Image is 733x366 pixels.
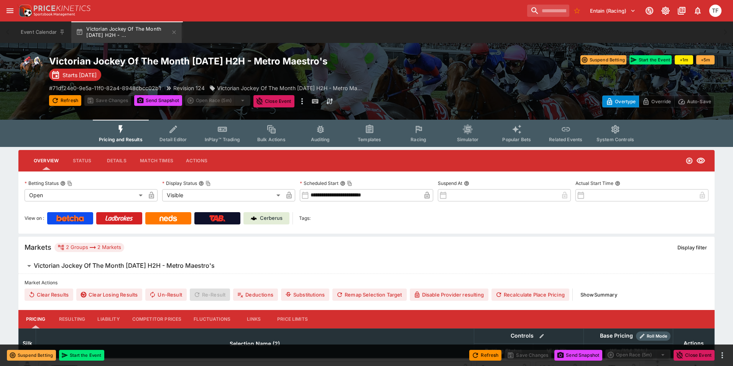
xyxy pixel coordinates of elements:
span: Popular Bets [502,137,531,142]
p: Cerberus [260,214,283,222]
svg: Visible [696,156,705,165]
button: ShowSummary [576,289,622,301]
label: View on : [25,212,44,224]
button: Links [237,310,271,328]
p: Suspend At [438,180,462,186]
button: Suspend At [464,181,469,186]
button: Remap Selection Target [332,289,407,301]
button: Copy To Clipboard [67,181,72,186]
div: Show/hide Price Roll mode configuration. [636,331,671,341]
img: Betcha [56,215,84,221]
button: Overtype [602,96,639,107]
div: Tom Flynn [709,5,721,17]
th: Silk [19,328,36,358]
button: Event Calendar [16,21,70,43]
button: Deductions [233,289,278,301]
button: Auto-Save [674,96,715,107]
p: Overtype [615,97,636,106]
img: Sportsbook Management [34,13,75,16]
label: Market Actions [25,277,708,289]
button: Notifications [691,4,705,18]
th: Actions [673,328,714,358]
button: Override [639,96,674,107]
p: Override [651,97,671,106]
button: Suspend Betting [7,350,56,361]
div: Start From [602,96,715,107]
span: Pricing and Results [99,137,143,142]
button: Pricing [18,310,53,328]
button: Connected to PK [643,4,656,18]
button: Resulting [53,310,91,328]
img: TabNZ [209,215,225,221]
span: Auditing [311,137,330,142]
button: Display StatusCopy To Clipboard [199,181,204,186]
button: Overview [28,152,65,170]
button: more [718,351,727,360]
button: Betting StatusCopy To Clipboard [60,181,66,186]
div: Visible [162,189,283,201]
div: Open [25,189,145,201]
button: +5m [696,55,715,64]
h2: Copy To Clipboard [49,55,382,67]
div: 2 Groups 2 Markets [58,243,121,252]
button: +1m [675,55,693,64]
h6: Victorian Jockey Of The Month [DATE] H2H - Metro Maestro's [34,262,215,270]
img: PriceKinetics Logo [17,3,32,18]
p: Scheduled Start [300,180,339,186]
button: Close Event [674,350,715,361]
button: Fluctuations [187,310,237,328]
button: more [297,95,307,107]
button: Bulk edit [537,331,547,341]
img: Ladbrokes [105,215,133,221]
input: search [527,5,569,17]
button: Price Limits [271,310,314,328]
button: Start the Event [629,55,672,64]
button: Toggle light/dark mode [659,4,672,18]
button: Documentation [675,4,689,18]
th: Controls [474,328,583,343]
button: Victorian Jockey Of The Month [DATE] H2H - Metro Maestro's [18,258,715,274]
span: Simulator [457,137,478,142]
button: Display filter [673,241,712,254]
button: Clear Results [25,289,73,301]
span: Templates [358,137,381,142]
img: PriceKinetics [34,5,90,11]
p: Copy To Clipboard [49,84,161,92]
p: Victorian Jockey Of The Month [DATE] H2H - Metro Ma... [217,84,362,92]
button: Start the Event [59,350,104,361]
span: System Controls [597,137,634,142]
button: Clear Losing Results [76,289,142,301]
button: Un-Result [145,289,186,301]
p: Betting Status [25,180,59,186]
p: Revision 124 [173,84,205,92]
button: Refresh [49,95,81,106]
button: Recalculate Place Pricing [491,289,569,301]
svg: Open [685,157,693,165]
span: Detail Editor [159,137,187,142]
span: Racing [411,137,426,142]
button: Substitutions [281,289,329,301]
img: horse_racing.png [18,55,43,80]
p: Auto-Save [687,97,711,106]
span: Related Events [549,137,582,142]
div: split button [185,95,250,106]
button: Liability [91,310,126,328]
button: Close Event [253,95,294,107]
span: Selection Name (2) [221,339,288,348]
button: Competitor Prices [126,310,188,328]
p: Display Status [162,180,197,186]
button: Copy To Clipboard [205,181,211,186]
div: Event type filters [93,120,640,147]
button: Match Times [134,152,179,170]
span: InPlay™ Trading [205,137,240,142]
span: Re-Result [190,289,230,301]
button: Victorian Jockey Of The Month [DATE] H2H - ... [71,21,182,43]
a: Cerberus [243,212,289,224]
button: Details [99,152,134,170]
button: Actual Start Time [615,181,620,186]
button: Actions [179,152,214,170]
button: Scheduled StartCopy To Clipboard [340,181,345,186]
button: Refresh [469,350,501,361]
p: Actual Start Time [575,180,613,186]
